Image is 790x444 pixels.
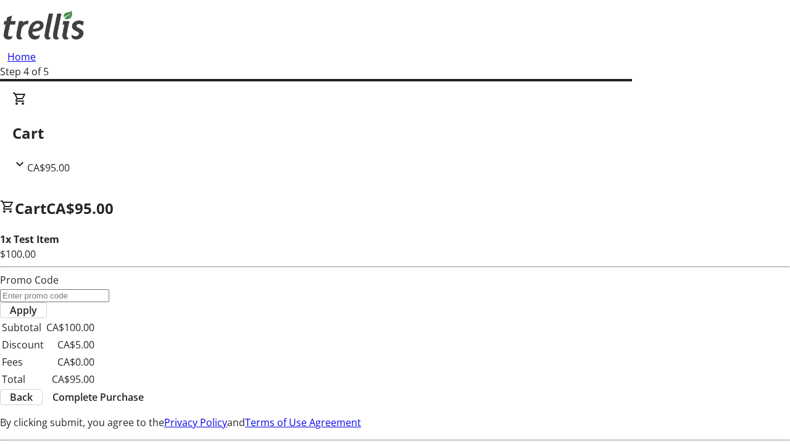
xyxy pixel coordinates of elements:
[43,390,154,405] button: Complete Purchase
[1,354,44,370] td: Fees
[164,416,227,429] a: Privacy Policy
[12,122,778,144] h2: Cart
[1,337,44,353] td: Discount
[12,91,778,175] div: CartCA$95.00
[15,198,46,218] span: Cart
[1,371,44,387] td: Total
[46,198,114,218] span: CA$95.00
[46,319,95,335] td: CA$100.00
[10,390,33,405] span: Back
[52,390,144,405] span: Complete Purchase
[46,337,95,353] td: CA$5.00
[46,371,95,387] td: CA$95.00
[10,303,37,318] span: Apply
[1,319,44,335] td: Subtotal
[46,354,95,370] td: CA$0.00
[245,416,361,429] a: Terms of Use Agreement
[27,161,70,175] span: CA$95.00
